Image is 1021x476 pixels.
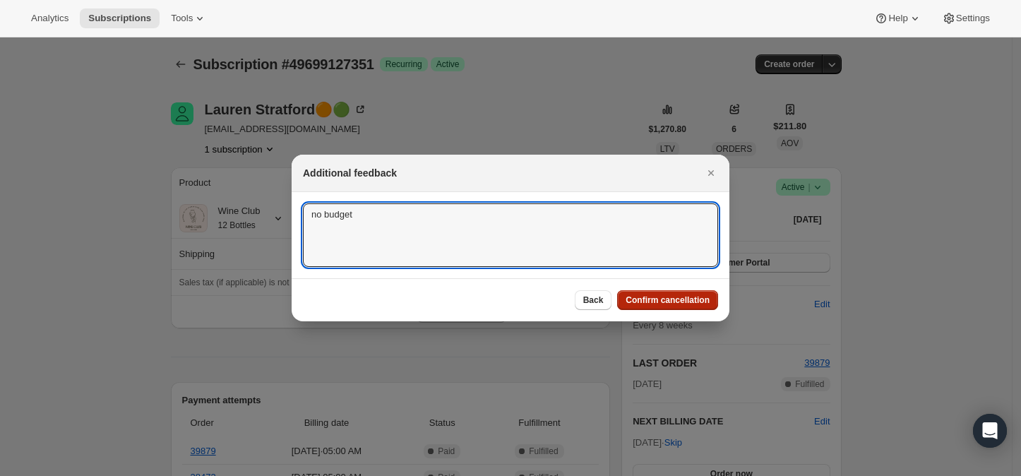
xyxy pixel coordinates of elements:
[171,13,193,24] span: Tools
[866,8,930,28] button: Help
[626,294,710,306] span: Confirm cancellation
[303,203,718,267] textarea: no budget
[31,13,68,24] span: Analytics
[162,8,215,28] button: Tools
[303,166,397,180] h2: Additional feedback
[23,8,77,28] button: Analytics
[701,163,721,183] button: Close
[888,13,907,24] span: Help
[973,414,1007,448] div: Open Intercom Messenger
[88,13,151,24] span: Subscriptions
[583,294,604,306] span: Back
[617,290,718,310] button: Confirm cancellation
[933,8,998,28] button: Settings
[956,13,990,24] span: Settings
[80,8,160,28] button: Subscriptions
[575,290,612,310] button: Back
